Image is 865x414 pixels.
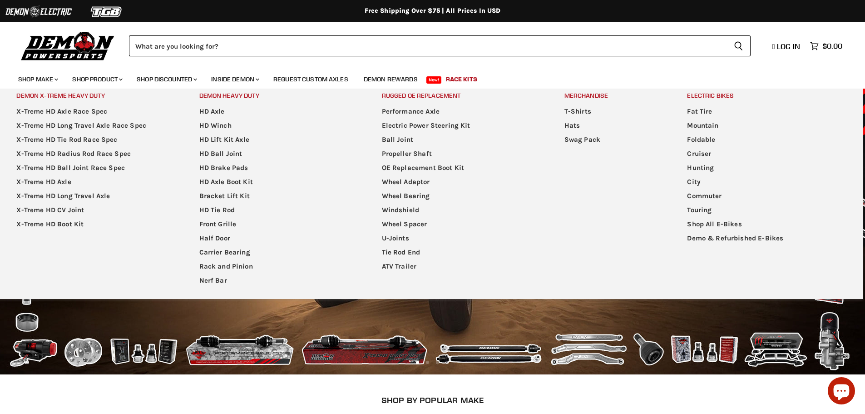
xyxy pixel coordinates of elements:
a: HD Winch [188,119,369,133]
div: Free Shipping Over $75 | All Prices In USD [69,7,796,15]
a: Rack and Pinion [188,259,369,274]
ul: Main menu [5,105,186,231]
a: Demo & Refurbished E-Bikes [676,231,856,245]
a: Windshield [371,203,551,217]
a: Touring [676,203,856,217]
ul: Main menu [553,105,674,147]
a: Commuter [676,189,856,203]
a: Rugged OE Replacement [371,89,551,103]
a: Inside Demon [204,70,265,89]
a: $0.00 [806,40,847,53]
a: U-Joints [371,231,551,245]
a: Nerf Bar [188,274,369,288]
a: X-Treme HD Long Travel Axle [5,189,186,203]
a: Merchandise [553,89,674,103]
span: New! [426,76,442,84]
a: X-Treme HD Axle Race Spec [5,105,186,119]
a: HD Axle [188,105,369,119]
a: X-Treme HD Boot Kit [5,217,186,231]
a: X-Treme HD CV Joint [5,203,186,217]
a: Front Grille [188,217,369,231]
a: Electric Power Steering Kit [371,119,551,133]
a: ATV Trailer [371,259,551,274]
a: Half Door [188,231,369,245]
a: HD Axle Boot Kit [188,175,369,189]
a: Demon X-treme Heavy Duty [5,89,186,103]
a: Shop Product [65,70,128,89]
a: Ball Joint [371,133,551,147]
ul: Main menu [676,105,856,245]
input: Search [129,35,727,56]
button: Search [727,35,751,56]
img: TGB Logo 2 [73,3,141,20]
a: Shop Discounted [130,70,203,89]
a: City [676,175,856,189]
a: Bracket Lift Kit [188,189,369,203]
ul: Main menu [188,105,369,288]
a: Tie Rod End [371,245,551,259]
a: X-Treme HD Long Travel Axle Race Spec [5,119,186,133]
a: Mountain [676,119,856,133]
a: Log in [768,42,806,50]
a: Cruiser [676,147,856,161]
li: Page dot 2 [426,361,429,364]
a: Race Kits [439,70,484,89]
a: Demon Rewards [357,70,425,89]
img: Demon Powersports [18,30,118,62]
ul: Main menu [371,105,551,274]
a: HD Ball Joint [188,147,369,161]
a: Swag Pack [553,133,674,147]
a: T-Shirts [553,105,674,119]
a: Wheel Adaptor [371,175,551,189]
a: Shop Make [11,70,64,89]
li: Page dot 1 [416,361,419,364]
a: Foldable [676,133,856,147]
ul: Main menu [11,66,840,89]
a: HD Tie Rod [188,203,369,217]
a: X-Treme HD Ball Joint Race Spec [5,161,186,175]
a: Hunting [676,161,856,175]
li: Page dot 4 [446,361,449,364]
h2: SHOP BY POPULAR MAKE [80,395,785,405]
a: Request Custom Axles [267,70,355,89]
form: Product [129,35,751,56]
a: X-Treme HD Tie Rod Race Spec [5,133,186,147]
a: Fat Tire [676,105,856,119]
span: $0.00 [822,42,842,50]
a: Carrier Bearing [188,245,369,259]
a: Shop All E-Bikes [676,217,856,231]
a: HD Brake Pads [188,161,369,175]
a: Wheel Spacer [371,217,551,231]
span: Log in [777,42,800,51]
a: Performance Axle [371,105,551,119]
a: HD Lift Kit Axle [188,133,369,147]
a: Wheel Bearing [371,189,551,203]
a: Propeller Shaft [371,147,551,161]
img: Demon Electric Logo 2 [5,3,73,20]
a: X-Treme HD Radius Rod Race Spec [5,147,186,161]
a: X-Treme HD Axle [5,175,186,189]
a: Electric Bikes [676,89,856,103]
a: Hats [553,119,674,133]
a: OE Replacement Boot Kit [371,161,551,175]
li: Page dot 3 [436,361,439,364]
inbox-online-store-chat: Shopify online store chat [825,377,858,407]
a: Demon Heavy Duty [188,89,369,103]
